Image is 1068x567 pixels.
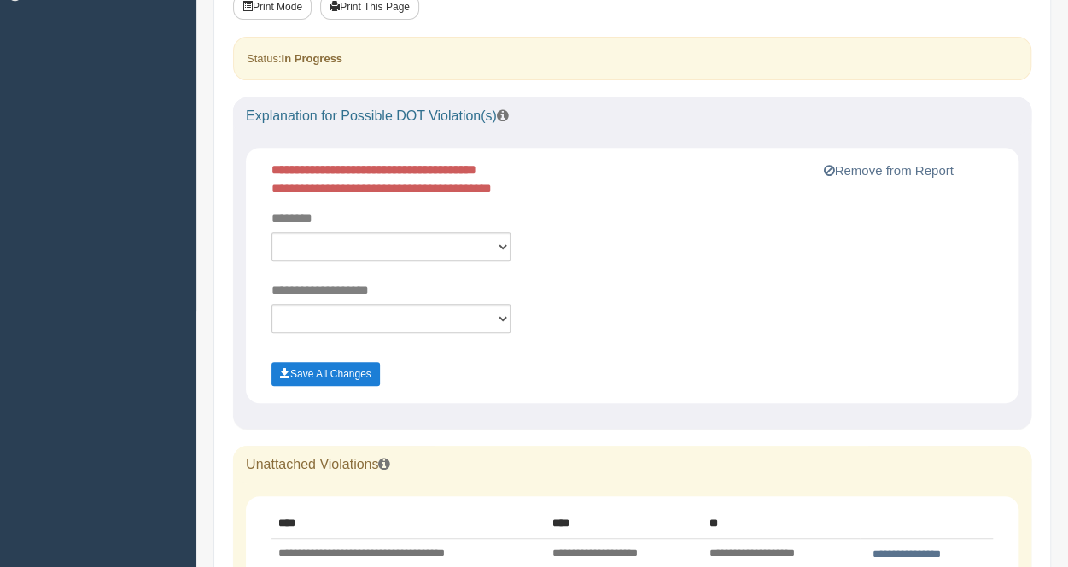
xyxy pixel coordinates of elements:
[233,97,1031,135] div: Explanation for Possible DOT Violation(s)
[233,37,1031,80] div: Status:
[281,52,342,65] strong: In Progress
[271,362,380,386] button: Save
[818,161,958,181] button: Remove from Report
[233,446,1031,483] div: Unattached Violations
